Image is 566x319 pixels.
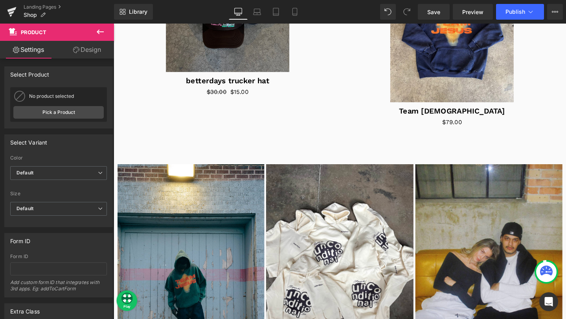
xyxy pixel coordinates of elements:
[8,295,20,299] div: Play
[453,4,493,20] a: Preview
[10,191,107,199] label: Size
[462,8,483,16] span: Preview
[129,8,147,15] span: Library
[248,4,266,20] a: Laptop
[10,304,40,315] div: Extra Class
[10,135,48,146] div: Select Variant
[21,29,46,35] span: Product
[114,4,153,20] a: New Library
[539,292,558,311] div: Open Intercom Messenger
[266,4,285,20] a: Tablet
[10,254,107,259] div: Form ID
[123,68,142,77] span: $15.00
[10,233,30,244] div: Form ID
[76,55,164,65] a: betterdays trucker hat
[10,155,107,163] label: Color
[29,93,104,99] div: No product selected
[17,205,33,211] b: Default
[229,4,248,20] a: Desktop
[10,279,107,297] div: Add custom form ID that integrates with 3rd apps. Eg: addToCartForm
[13,90,26,103] img: pImage
[380,4,396,20] button: Undo
[505,9,525,15] span: Publish
[24,4,114,10] a: Landing Pages
[285,4,304,20] a: Mobile
[547,4,563,20] button: More
[13,106,104,119] a: Pick a Product
[10,67,50,78] div: Select Product
[17,170,33,176] b: Default
[24,12,37,18] span: Shop
[345,99,366,109] span: $79.00
[496,4,544,20] button: Publish
[59,41,116,59] a: Design
[98,68,119,76] span: $30.00
[300,87,412,97] a: Team [DEMOGRAPHIC_DATA]
[427,8,440,16] span: Save
[399,4,415,20] button: Redo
